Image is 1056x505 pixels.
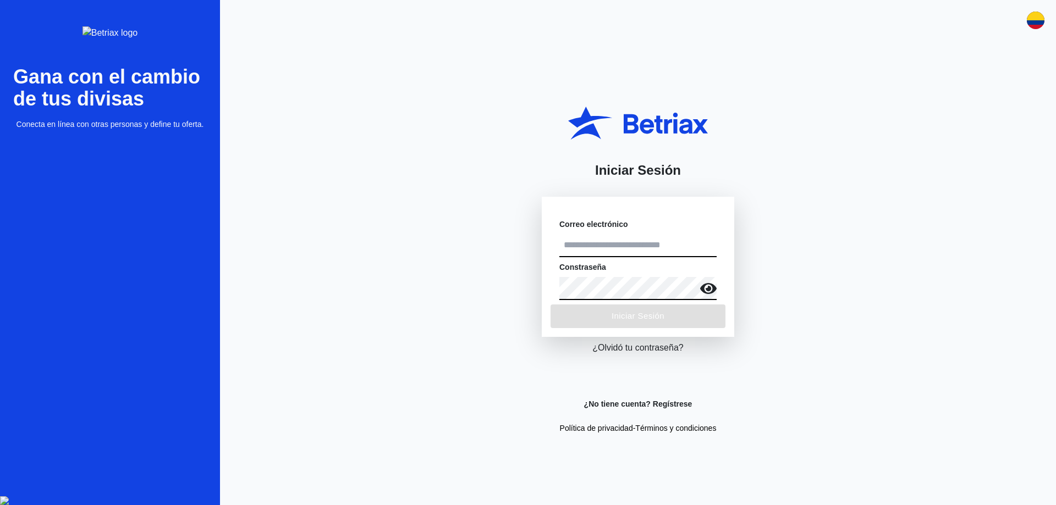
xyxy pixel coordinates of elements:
[559,219,628,230] label: Correo electrónico
[560,424,633,432] a: Política de privacidad
[1027,12,1044,29] img: svg%3e
[559,262,606,273] label: Constraseña
[584,398,692,409] a: ¿No tiene cuenta? Regístrese
[82,26,138,40] img: Betriax logo
[13,66,207,110] h3: Gana con el cambio de tus divisas
[16,119,204,130] span: Conecta en línea con otras personas y define tu oferta.
[635,424,716,432] a: Términos y condiciones
[560,423,717,434] p: -
[595,162,681,179] h1: Iniciar Sesión
[592,341,683,354] a: ¿Olvidó tu contraseña?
